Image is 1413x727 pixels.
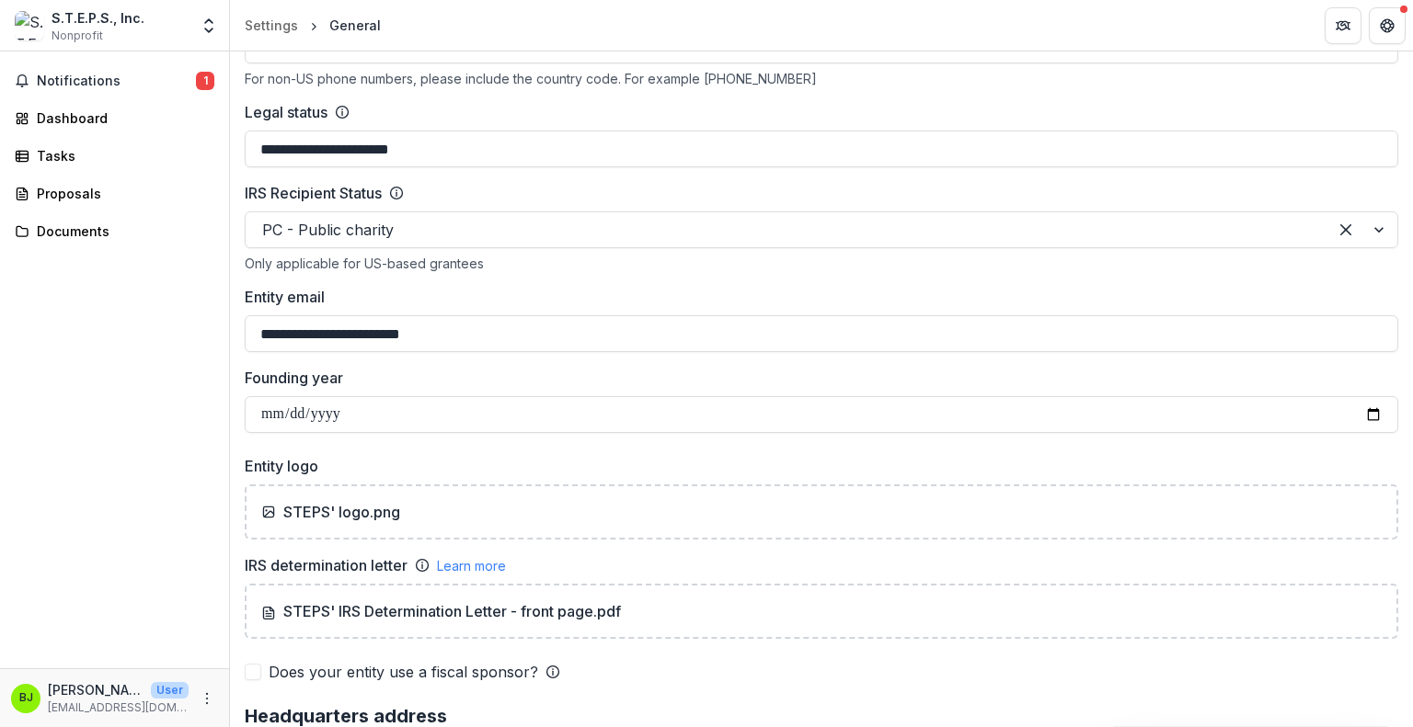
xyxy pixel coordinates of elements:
div: Clear selected options [1331,215,1361,244]
nav: breadcrumb [237,12,388,39]
label: IRS determination letter [245,554,408,576]
img: S.T.E.P.S., Inc. [15,11,44,40]
div: Documents [37,222,207,241]
div: S.T.E.P.S., Inc. [52,8,144,28]
a: Tasks [7,141,222,171]
a: Documents [7,216,222,246]
a: Proposals [7,178,222,209]
label: IRS Recipient Status [245,182,382,204]
a: Dashboard [7,103,222,133]
div: Proposals [37,184,207,203]
a: Learn more [437,556,506,575]
span: 1 [196,72,214,90]
span: Notifications [37,74,196,89]
h2: Headquarters address [245,705,1398,727]
button: More [196,687,218,710]
div: Beatrice Jennette [19,692,33,704]
p: User [151,682,189,699]
div: Dashboard [37,108,207,128]
p: [PERSON_NAME] [48,680,144,699]
button: Partners [1325,7,1361,44]
label: Entity logo [245,455,1387,477]
div: Tasks [37,146,207,165]
div: General [329,16,381,35]
label: Entity email [245,286,1387,308]
label: Legal status [245,101,327,123]
div: Settings [245,16,298,35]
button: Get Help [1369,7,1406,44]
p: STEPS' IRS Determination Letter - front page.pdf [261,600,621,622]
div: For non-US phone numbers, please include the country code. For example [PHONE_NUMBER] [245,71,1398,86]
span: Nonprofit [52,28,103,44]
a: Settings [237,12,305,39]
span: Does your entity use a fiscal sponsor? [269,661,538,683]
label: Founding year [245,367,1387,389]
div: Only applicable for US-based grantees [245,256,1398,271]
button: Notifications1 [7,66,222,96]
button: Open entity switcher [196,7,222,44]
p: [EMAIL_ADDRESS][DOMAIN_NAME] [48,699,189,716]
p: STEPS' logo.png [283,501,400,523]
